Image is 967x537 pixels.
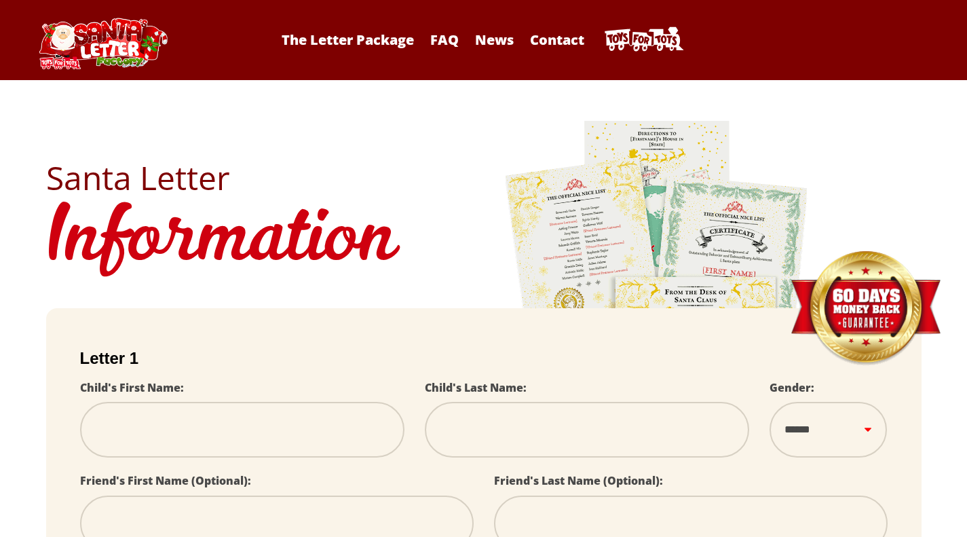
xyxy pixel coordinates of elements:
label: Friend's Last Name (Optional): [494,473,663,488]
h2: Letter 1 [80,349,888,368]
iframe: Opens a widget where you can find more information [880,496,953,530]
img: Money Back Guarantee [789,251,942,367]
img: letters.png [504,119,810,498]
label: Child's Last Name: [425,380,527,395]
h2: Santa Letter [46,162,922,194]
a: Contact [523,31,591,49]
label: Child's First Name: [80,380,184,395]
a: FAQ [423,31,466,49]
label: Gender: [770,380,814,395]
img: Santa Letter Logo [35,18,170,69]
a: The Letter Package [275,31,421,49]
a: News [468,31,520,49]
label: Friend's First Name (Optional): [80,473,251,488]
h1: Information [46,194,922,288]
